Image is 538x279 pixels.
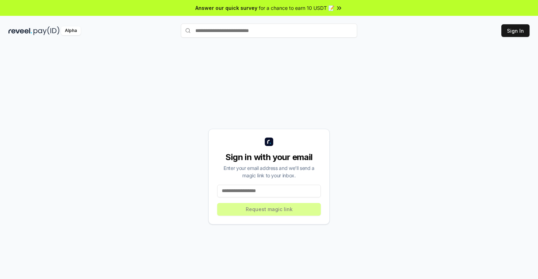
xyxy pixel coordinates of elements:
[259,4,334,12] span: for a chance to earn 10 USDT 📝
[33,26,60,35] img: pay_id
[195,4,257,12] span: Answer our quick survey
[501,24,530,37] button: Sign In
[8,26,32,35] img: reveel_dark
[217,152,321,163] div: Sign in with your email
[217,164,321,179] div: Enter your email address and we’ll send a magic link to your inbox.
[265,138,273,146] img: logo_small
[61,26,81,35] div: Alpha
